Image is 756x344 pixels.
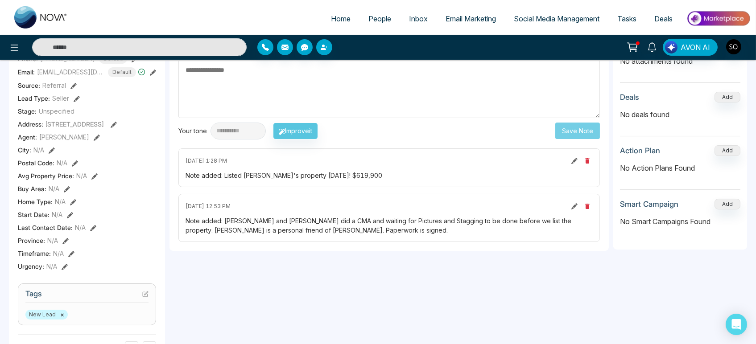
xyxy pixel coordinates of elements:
span: Email Marketing [446,14,496,23]
span: Province : [18,236,45,245]
img: Nova CRM Logo [14,6,68,29]
span: Tasks [617,14,636,23]
img: Market-place.gif [686,8,751,29]
button: Add [715,145,740,156]
h3: Action Plan [620,146,660,155]
span: N/A [53,249,64,258]
div: Open Intercom Messenger [726,314,747,335]
span: N/A [57,158,67,168]
span: N/A [49,184,59,193]
a: Inbox [400,10,437,27]
span: [DATE] 12:53 PM [186,202,231,210]
span: Last Contact Date : [18,223,73,232]
span: AVON AI [681,42,710,53]
span: Lead Type: [18,94,50,103]
span: Default [108,67,136,77]
button: Add [715,199,740,209]
a: Deals [645,10,682,27]
span: [PERSON_NAME] [39,132,89,142]
span: Address: [18,119,104,129]
a: People [359,10,400,27]
span: New Lead [25,310,68,319]
div: Note added: [PERSON_NAME] and [PERSON_NAME] did a CMA and waiting for Pictures and Stagging to be... [186,216,593,235]
span: [DATE] 1:28 PM [186,157,227,165]
span: Stage: [18,106,37,116]
span: N/A [55,197,66,206]
span: Timeframe : [18,249,51,258]
span: N/A [76,171,87,180]
a: Home [322,10,359,27]
span: N/A [52,210,62,219]
button: Save Note [555,123,600,139]
p: No Action Plans Found [620,163,740,173]
span: Source: [18,81,40,90]
span: Postal Code : [18,158,54,168]
span: Email: [18,67,35,77]
span: N/A [46,262,57,271]
a: Tasks [608,10,645,27]
button: Add [715,92,740,102]
img: User Avatar [726,39,741,54]
span: Deals [654,14,673,23]
span: People [368,14,391,23]
span: [EMAIL_ADDRESS][DOMAIN_NAME] [37,67,104,77]
p: No deals found [620,109,740,120]
span: Social Media Management [514,14,599,23]
span: Inbox [409,14,428,23]
p: No Smart Campaigns Found [620,216,740,227]
span: Buy Area : [18,184,46,193]
a: Email Marketing [437,10,505,27]
h3: Deals [620,93,639,102]
div: Your tone [178,126,211,135]
span: Seller [52,94,69,103]
span: Home Type : [18,197,53,206]
div: Note added: Listed [PERSON_NAME]'s property [DATE]! $619,900 [186,171,593,180]
h3: Smart Campaign [620,200,678,209]
span: N/A [33,145,44,155]
span: City : [18,145,31,155]
button: × [60,311,64,319]
button: AVON AI [663,39,718,56]
span: Agent: [18,132,37,142]
span: Unspecified [39,106,74,116]
span: Urgency : [18,262,44,271]
span: Home [331,14,351,23]
span: Start Date : [18,210,50,219]
h3: Tags [25,289,149,303]
span: Avg Property Price : [18,171,74,180]
span: Referral [42,81,66,90]
a: Social Media Management [505,10,608,27]
span: [STREET_ADDRESS] [45,120,104,128]
span: N/A [47,236,58,245]
span: N/A [75,223,86,232]
img: Lead Flow [665,41,678,53]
